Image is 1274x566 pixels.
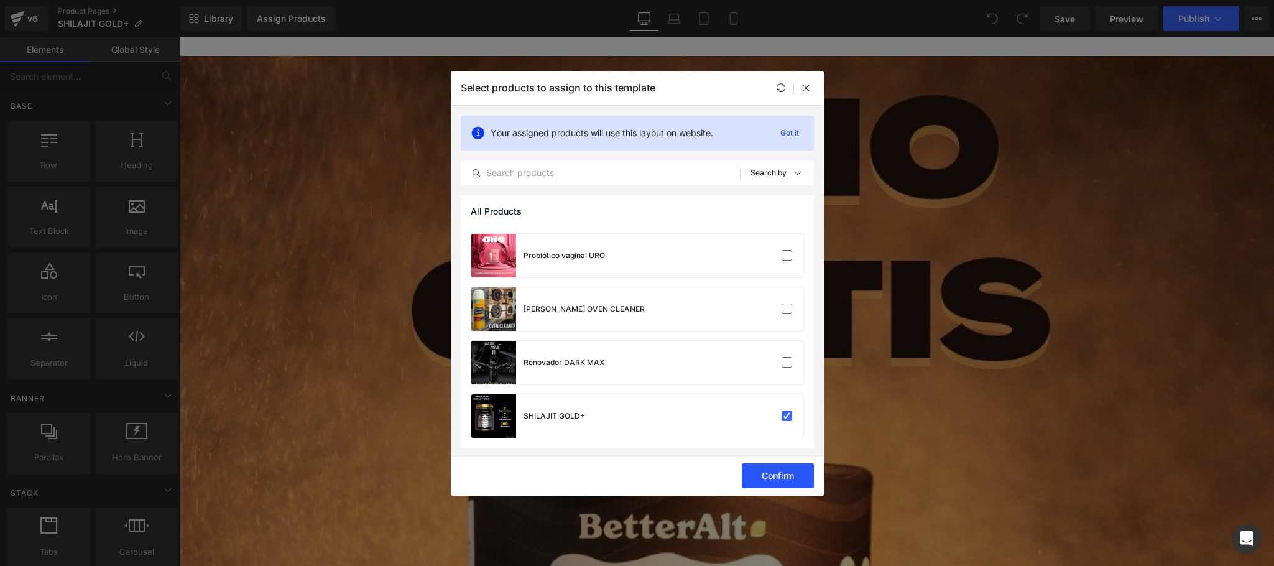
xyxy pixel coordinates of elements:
[524,411,585,422] div: SHILAJIT GOLD+
[524,304,645,315] div: [PERSON_NAME] OVEN CLEANER
[775,126,804,141] p: Got it
[524,357,604,368] div: Renovador DARK MAX
[471,287,516,331] a: product-img
[471,234,516,277] a: product-img
[471,341,516,384] a: product-img
[461,81,655,94] p: Select products to assign to this template
[524,250,605,261] div: Probiótico vaginal URO
[471,394,516,438] a: product-img
[750,169,787,177] p: Search by
[491,126,713,140] p: Your assigned products will use this layout on website.
[461,165,740,180] input: Search products
[1232,524,1262,554] div: Open Intercom Messenger
[742,463,814,488] button: Confirm
[471,206,522,216] span: All Products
